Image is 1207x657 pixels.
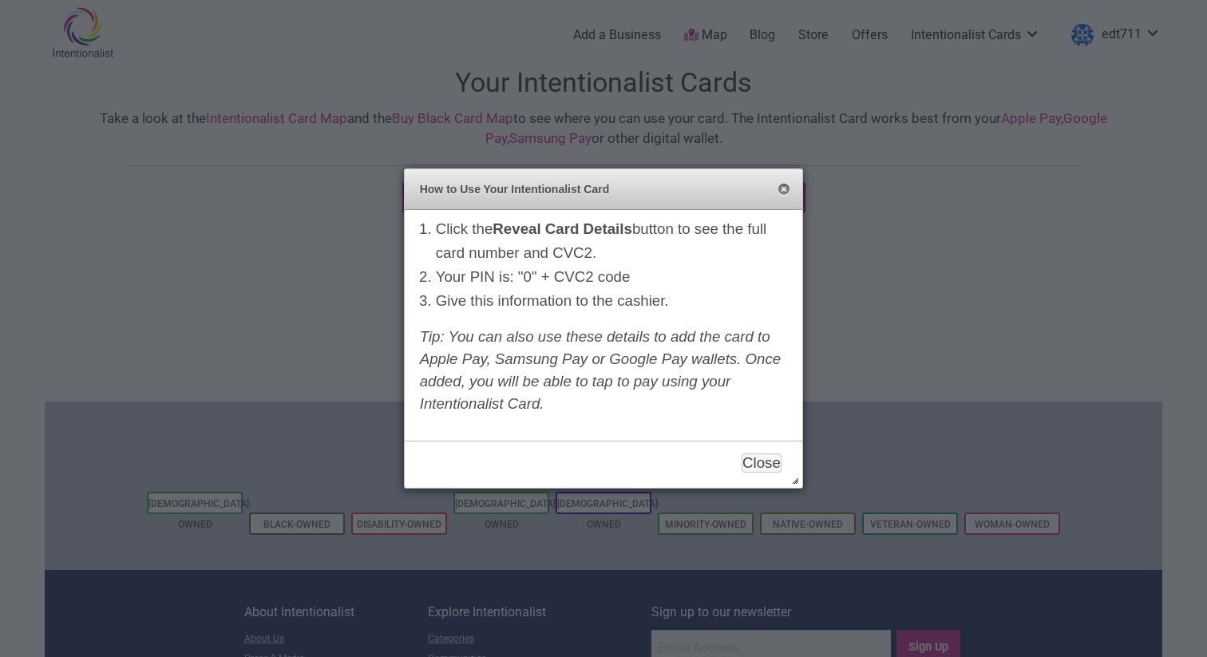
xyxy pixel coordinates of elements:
[420,181,751,198] span: How to Use Your Intentionalist Card
[420,328,782,412] em: Tip: You can also use these details to add the card to Apple Pay, Samsung Pay or Google Pay walle...
[493,220,632,237] strong: Reveal Card Details
[436,217,788,265] li: Click the button to see the full card number and CVC2.
[742,453,782,473] button: Close
[778,184,790,196] button: Close
[436,265,788,289] li: Your PIN is: "0" + CVC2 code
[436,289,788,313] li: Give this information to the cashier.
